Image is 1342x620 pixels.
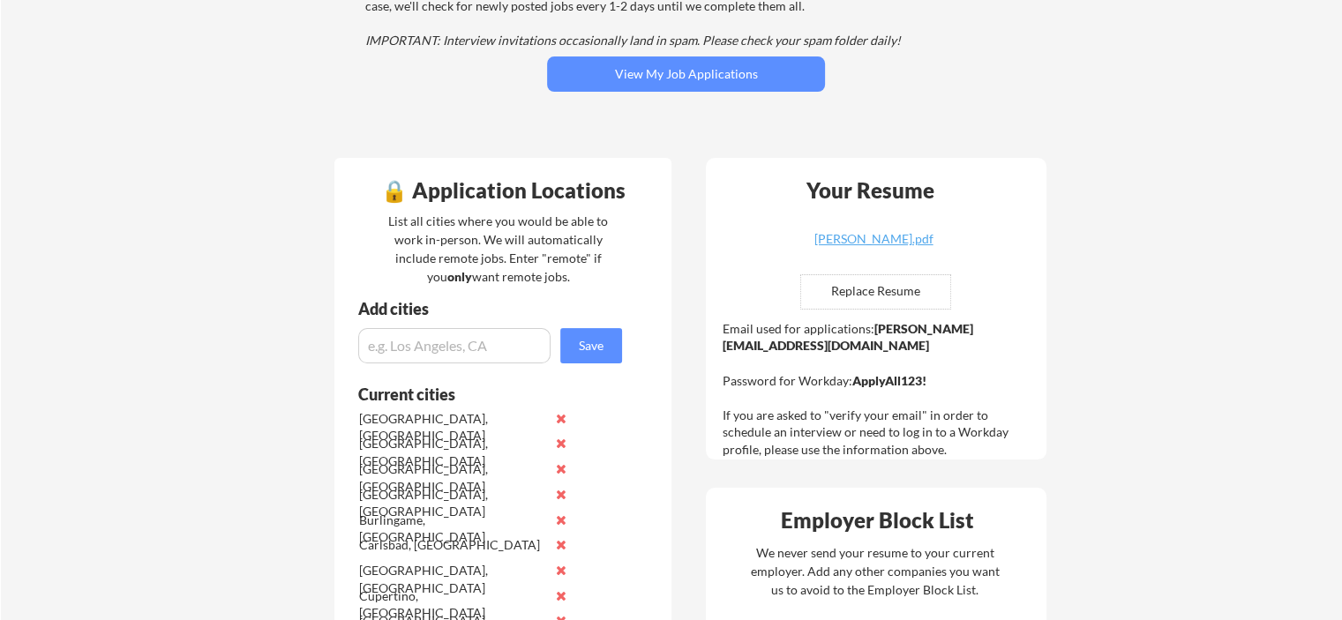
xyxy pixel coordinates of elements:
div: Add cities [358,301,626,317]
div: [GEOGRAPHIC_DATA], [GEOGRAPHIC_DATA] [359,410,545,444]
div: [GEOGRAPHIC_DATA], [GEOGRAPHIC_DATA] [359,435,545,469]
div: Burlingame, [GEOGRAPHIC_DATA] [359,512,545,546]
button: View My Job Applications [547,56,825,92]
div: [GEOGRAPHIC_DATA], [GEOGRAPHIC_DATA] [359,486,545,520]
strong: ApplyAll123! [852,373,926,388]
em: IMPORTANT: Interview invitations occasionally land in spam. Please check your spam folder daily! [365,33,901,48]
div: Email used for applications: Password for Workday: If you are asked to "verify your email" in ord... [723,320,1034,459]
div: List all cities where you would be able to work in-person. We will automatically include remote j... [377,212,619,286]
input: e.g. Los Angeles, CA [358,328,551,363]
div: Carlsbad, [GEOGRAPHIC_DATA] [359,536,545,554]
strong: [PERSON_NAME][EMAIL_ADDRESS][DOMAIN_NAME] [723,321,973,354]
div: Current cities [358,386,603,402]
div: Your Resume [783,180,957,201]
div: 🔒 Application Locations [339,180,667,201]
div: Employer Block List [713,510,1041,531]
button: Save [560,328,622,363]
div: [GEOGRAPHIC_DATA], [GEOGRAPHIC_DATA] [359,562,545,596]
div: We never send your resume to your current employer. Add any other companies you want us to avoid ... [749,543,1001,599]
strong: only [446,269,471,284]
a: [PERSON_NAME].pdf [768,233,978,260]
div: [PERSON_NAME].pdf [768,233,978,245]
div: [GEOGRAPHIC_DATA], [GEOGRAPHIC_DATA] [359,460,545,495]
